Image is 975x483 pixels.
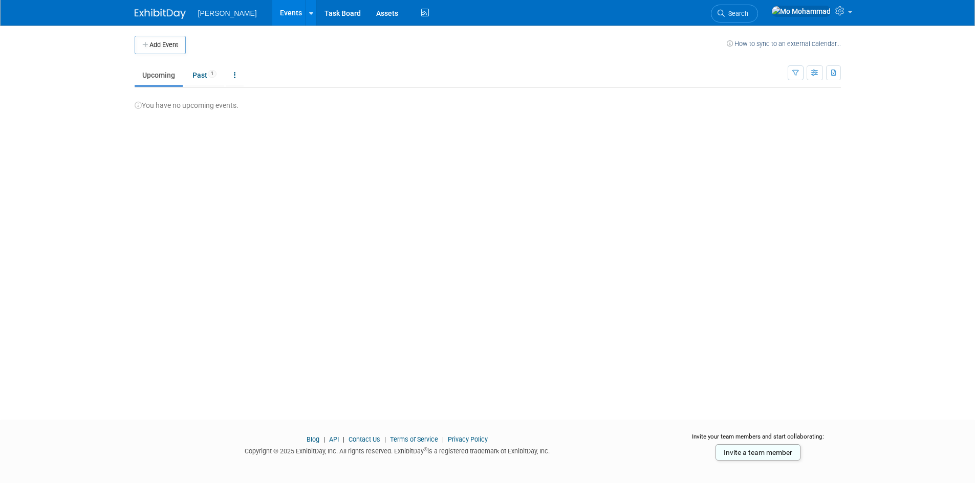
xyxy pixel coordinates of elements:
a: Terms of Service [390,435,438,443]
a: Contact Us [349,435,380,443]
sup: ® [424,447,427,452]
a: Blog [307,435,319,443]
span: | [440,435,446,443]
span: | [340,435,347,443]
a: Invite a team member [716,444,800,461]
a: Upcoming [135,65,183,85]
a: API [329,435,339,443]
span: Search [725,10,748,17]
a: Search [711,5,758,22]
span: [PERSON_NAME] [198,9,257,17]
img: ExhibitDay [135,9,186,19]
div: Copyright © 2025 ExhibitDay, Inc. All rights reserved. ExhibitDay is a registered trademark of Ex... [135,444,661,456]
span: 1 [208,70,216,78]
img: Mo Mohammad [771,6,831,17]
span: You have no upcoming events. [135,101,239,109]
span: | [382,435,388,443]
a: Privacy Policy [448,435,488,443]
button: Add Event [135,36,186,54]
span: | [321,435,328,443]
a: How to sync to an external calendar... [727,40,841,48]
div: Invite your team members and start collaborating: [676,432,841,448]
a: Past1 [185,65,224,85]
